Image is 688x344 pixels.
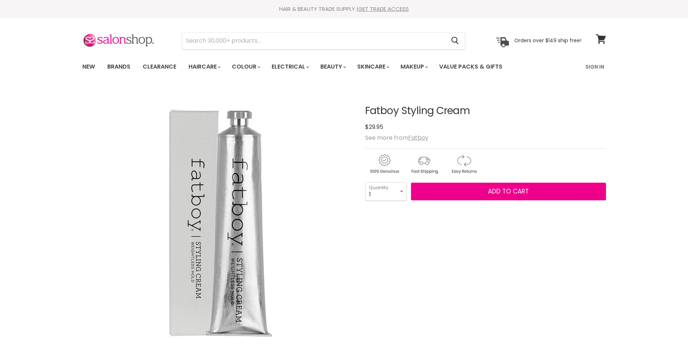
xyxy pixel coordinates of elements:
a: GET TRADE ACCESS [358,5,409,13]
span: $29.95 [365,123,383,131]
a: Brands [102,59,136,74]
input: Search [182,32,446,49]
a: Value Packs & Gifts [434,59,508,74]
ul: Main menu [77,56,545,77]
button: Add to cart [411,183,606,201]
img: shipping.gif [405,153,443,175]
img: genuine.gif [365,153,403,175]
a: Colour [226,59,265,74]
select: Quantity [365,182,407,200]
a: Clearance [137,59,182,74]
img: returns.gif [445,153,483,175]
button: Search [446,32,465,49]
a: Haircare [183,59,225,74]
span: Add to cart [488,187,529,196]
span: See more from [365,134,428,142]
p: Orders over $149 ship free! [514,37,581,44]
form: Product [182,32,465,49]
div: HAIR & BEAUTY TRADE SUPPLY | [73,5,615,13]
a: Fatboy [408,134,428,142]
h1: Fatboy Styling Cream [365,105,606,117]
nav: Main [73,56,615,77]
a: New [77,59,100,74]
a: Makeup [395,59,432,74]
a: Sign In [581,59,609,74]
a: Beauty [315,59,350,74]
a: Electrical [266,59,313,74]
a: Skincare [352,59,394,74]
